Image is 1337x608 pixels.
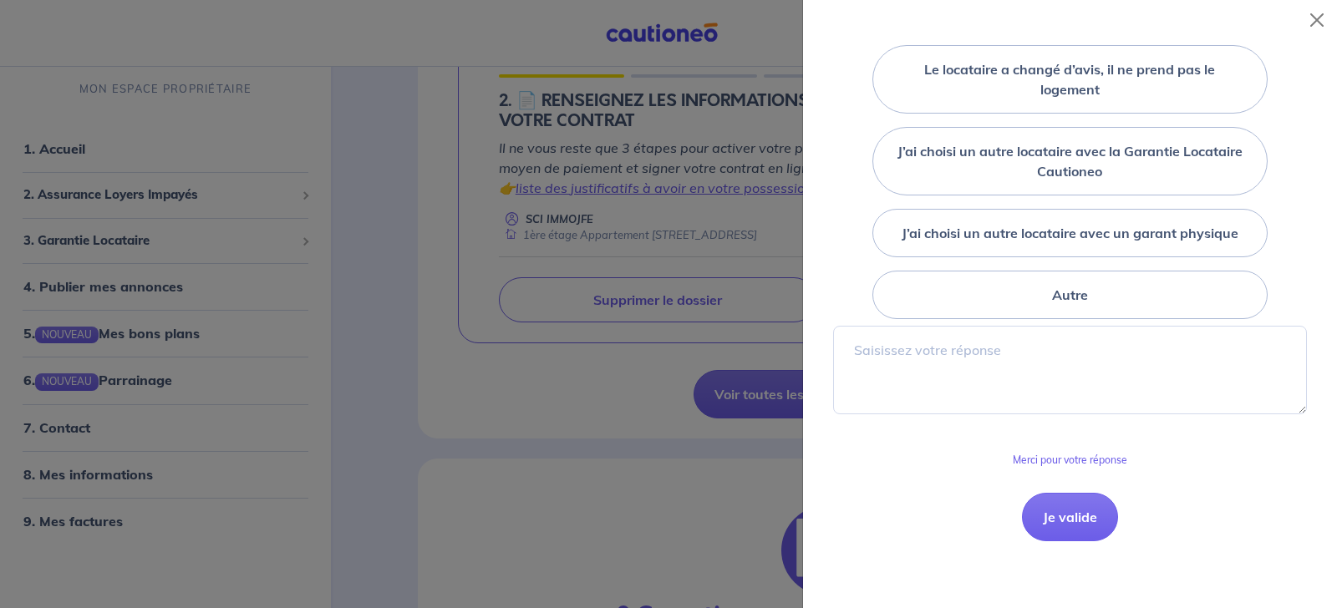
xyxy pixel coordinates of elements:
[1052,285,1088,305] label: Autre
[1013,454,1127,466] p: Merci pour votre réponse
[893,59,1246,99] label: Le locataire a changé d’avis, il ne prend pas le logement
[902,223,1238,243] label: J’ai choisi un autre locataire avec un garant physique
[893,141,1246,181] label: J’ai choisi un autre locataire avec la Garantie Locataire Cautioneo
[1304,7,1330,33] button: Close
[1022,493,1118,541] button: Je valide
